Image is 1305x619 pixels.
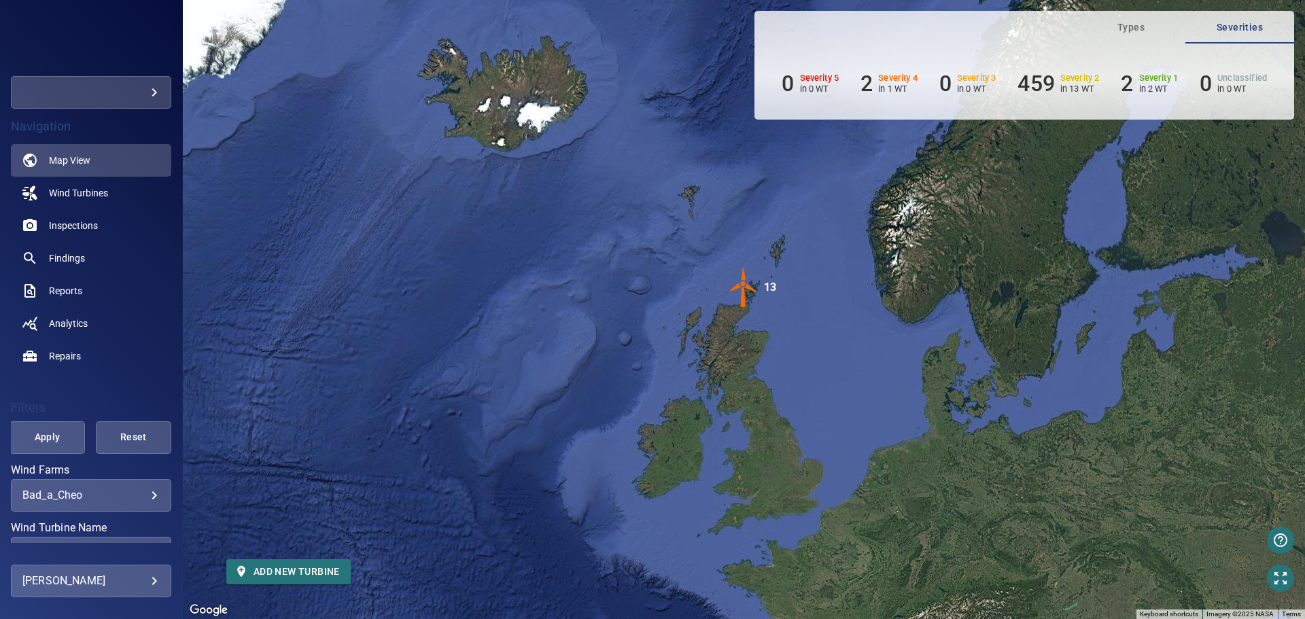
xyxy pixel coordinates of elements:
span: Severities [1194,19,1286,36]
a: inspections noActive [11,209,171,242]
span: Types [1085,19,1177,36]
gmp-advanced-marker: 13 [723,267,764,310]
a: Terms (opens in new tab) [1282,610,1301,618]
h6: 0 [939,71,952,96]
h6: 459 [1017,71,1054,96]
label: Wind Turbine Name [11,523,171,533]
span: Apply [27,429,68,446]
h4: Navigation [11,120,171,133]
div: Bad_a_Cheo [22,489,160,501]
div: Wind Turbine Name [11,537,171,569]
h6: Severity 3 [957,73,996,83]
a: windturbines noActive [11,177,171,209]
h6: 2 [1121,71,1133,96]
span: Reports [49,284,82,298]
li: Severity 4 [860,71,918,96]
img: windFarmIconCat4.svg [723,267,764,308]
span: Repairs [49,349,81,363]
div: [PERSON_NAME] [22,570,160,592]
span: Inspections [49,219,98,232]
h6: Severity 4 [878,73,918,83]
p: in 2 WT [1139,84,1179,94]
span: Add new turbine [237,563,340,580]
h6: Unclassified [1217,73,1267,83]
button: Reset [96,421,171,454]
li: Severity Unclassified [1200,71,1267,96]
span: Findings [49,251,85,265]
h4: Filters [11,401,171,414]
img: Google [186,601,231,619]
a: repairs noActive [11,340,171,372]
p: in 0 WT [957,84,996,94]
div: rwe [11,76,171,109]
div: Wind Farms [11,479,171,512]
li: Severity 1 [1121,71,1178,96]
h6: 0 [1200,71,1212,96]
span: Wind Turbines [49,186,108,200]
a: findings noActive [11,242,171,275]
p: in 0 WT [800,84,839,94]
a: analytics noActive [11,307,171,340]
p: in 0 WT [1217,84,1267,94]
span: Analytics [49,317,88,330]
a: Open this area in Google Maps (opens a new window) [186,601,231,619]
label: Wind Farms [11,465,171,476]
span: Imagery ©2025 NASA [1206,610,1274,618]
li: Severity 3 [939,71,996,96]
button: Apply [10,421,85,454]
div: 13 [764,267,776,308]
p: in 13 WT [1060,84,1100,94]
p: in 1 WT [878,84,918,94]
span: Reset [113,429,154,446]
li: Severity 2 [1017,71,1099,96]
button: Keyboard shortcuts [1140,609,1198,619]
h6: 0 [782,71,794,96]
li: Severity 5 [782,71,839,96]
img: rwe-logo [67,34,115,48]
h6: Severity 2 [1060,73,1100,83]
h6: 2 [860,71,873,96]
h6: Severity 1 [1139,73,1179,83]
a: map active [11,144,171,177]
h6: Severity 5 [800,73,839,83]
span: Map View [49,154,90,167]
button: Add new turbine [226,559,351,584]
a: reports noActive [11,275,171,307]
